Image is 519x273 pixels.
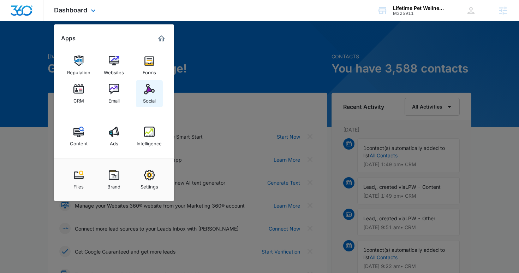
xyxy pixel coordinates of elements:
div: Brand [107,180,120,190]
div: Content [70,137,88,146]
a: Content [65,123,92,150]
div: Files [73,180,84,190]
div: Ads [110,137,118,146]
a: Files [65,166,92,193]
a: Forms [136,52,163,79]
a: Settings [136,166,163,193]
span: Dashboard [54,6,87,14]
h2: Apps [61,35,76,42]
a: Intelligence [136,123,163,150]
div: Websites [104,66,124,75]
div: Forms [143,66,156,75]
div: Social [143,94,156,104]
div: Email [108,94,120,104]
div: account name [393,5,445,11]
a: Email [101,80,127,107]
a: Social [136,80,163,107]
a: Ads [101,123,127,150]
div: CRM [73,94,84,104]
a: Websites [101,52,127,79]
a: Brand [101,166,127,193]
a: Marketing 360® Dashboard [156,33,167,44]
div: Settings [141,180,158,190]
a: CRM [65,80,92,107]
div: account id [393,11,445,16]
a: Reputation [65,52,92,79]
div: Reputation [67,66,90,75]
div: Intelligence [137,137,162,146]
